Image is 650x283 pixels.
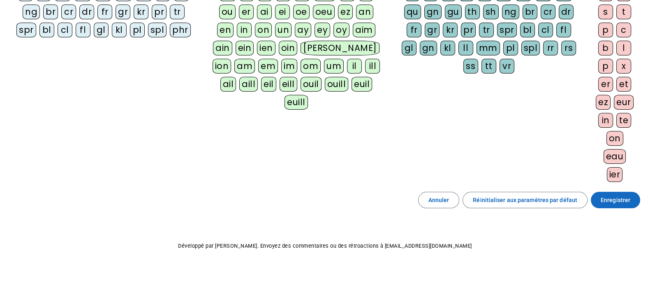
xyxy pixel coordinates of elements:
[503,41,518,55] div: pl
[353,23,375,37] div: aim
[616,5,631,19] div: t
[598,41,613,55] div: b
[463,192,588,208] button: Réinitialiser aux paramètres par défaut
[443,23,458,37] div: kr
[333,23,349,37] div: oy
[500,59,514,74] div: vr
[219,5,236,19] div: ou
[285,95,308,110] div: euill
[402,41,416,55] div: gl
[356,5,373,19] div: an
[213,41,232,55] div: ain
[220,77,236,92] div: ail
[134,5,148,19] div: kr
[606,131,623,146] div: on
[616,23,631,37] div: c
[607,167,623,182] div: ier
[424,5,442,19] div: gn
[293,5,310,19] div: oe
[502,5,519,19] div: ng
[465,5,480,19] div: th
[152,5,167,19] div: pr
[561,41,576,55] div: rs
[598,5,613,19] div: s
[275,23,291,37] div: un
[301,59,321,74] div: om
[407,23,421,37] div: fr
[338,5,353,19] div: ez
[279,41,298,55] div: oin
[234,59,255,74] div: am
[543,41,558,55] div: rr
[213,59,231,74] div: ion
[440,41,455,55] div: kl
[257,41,275,55] div: ien
[477,41,500,55] div: mm
[596,95,611,110] div: ez
[217,23,234,37] div: en
[315,23,330,37] div: ey
[275,5,290,19] div: ei
[97,5,112,19] div: fr
[79,5,94,19] div: dr
[239,5,254,19] div: er
[295,23,311,37] div: ay
[257,5,272,19] div: ai
[365,59,380,74] div: ill
[479,23,494,37] div: tr
[591,192,640,208] button: Enregistrer
[170,5,185,19] div: tr
[483,5,499,19] div: sh
[481,59,496,74] div: tt
[521,41,540,55] div: spl
[324,59,344,74] div: um
[418,192,460,208] button: Annuler
[598,77,613,92] div: er
[61,5,76,19] div: cr
[7,241,643,251] p: Développé par [PERSON_NAME]. Envoyez des commentaires ou des rétroactions à [EMAIL_ADDRESS][DOMAI...
[347,59,362,74] div: il
[16,23,36,37] div: spr
[616,113,631,128] div: te
[280,77,297,92] div: eill
[541,5,555,19] div: cr
[261,77,276,92] div: eil
[614,95,634,110] div: eur
[523,5,537,19] div: br
[497,23,517,37] div: spr
[461,23,476,37] div: pr
[239,77,258,92] div: aill
[598,23,613,37] div: p
[116,5,130,19] div: gr
[616,41,631,55] div: l
[559,5,574,19] div: dr
[281,59,297,74] div: im
[76,23,90,37] div: fl
[604,149,626,164] div: eau
[170,23,191,37] div: phr
[325,77,348,92] div: ouill
[598,59,613,74] div: p
[601,195,630,205] span: Enregistrer
[43,5,58,19] div: br
[425,23,440,37] div: gr
[458,41,473,55] div: ll
[301,77,322,92] div: ouil
[313,5,335,19] div: oeu
[130,23,145,37] div: pl
[616,77,631,92] div: et
[39,23,54,37] div: bl
[616,59,631,74] div: x
[473,195,577,205] span: Réinitialiser aux paramètres par défaut
[556,23,571,37] div: fl
[148,23,167,37] div: spl
[445,5,462,19] div: gu
[420,41,437,55] div: gn
[301,41,379,55] div: [PERSON_NAME]
[236,41,254,55] div: ein
[23,5,40,19] div: ng
[538,23,553,37] div: cl
[352,77,372,92] div: euil
[258,59,278,74] div: em
[58,23,72,37] div: cl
